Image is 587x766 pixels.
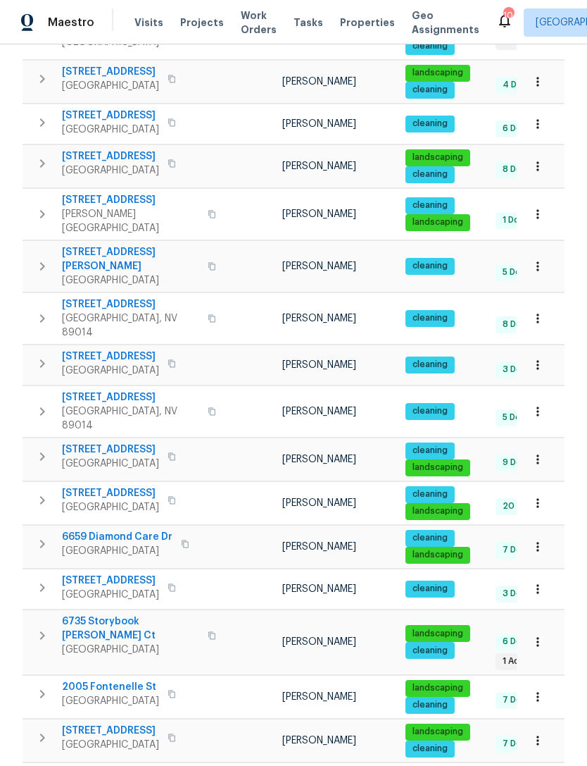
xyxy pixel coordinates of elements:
span: [GEOGRAPHIC_DATA] [62,79,159,93]
span: [STREET_ADDRESS] [62,574,159,588]
span: [STREET_ADDRESS] [62,297,199,311]
span: [GEOGRAPHIC_DATA] [62,738,159,752]
span: cleaning [407,84,453,96]
span: cleaning [407,488,453,500]
span: Visits [134,16,163,30]
span: [PERSON_NAME] [282,584,356,594]
span: [PERSON_NAME] [282,209,356,219]
span: cleaning [407,743,453,755]
span: [PERSON_NAME] [282,161,356,171]
span: [GEOGRAPHIC_DATA] [62,123,159,137]
span: [PERSON_NAME] [282,261,356,271]
span: [GEOGRAPHIC_DATA] [62,500,159,514]
div: 10 [503,8,513,23]
span: [GEOGRAPHIC_DATA] [62,163,159,178]
span: 3 Done [497,364,538,376]
span: [GEOGRAPHIC_DATA] [62,364,159,378]
span: [PERSON_NAME] [282,637,356,647]
span: cleaning [407,532,453,544]
span: [GEOGRAPHIC_DATA], NV 89014 [62,404,199,433]
span: [STREET_ADDRESS] [62,109,159,123]
span: Work Orders [241,8,277,37]
span: cleaning [407,199,453,211]
span: 1 Accepted [497,655,556,667]
span: Tasks [293,18,323,27]
span: [STREET_ADDRESS] [62,149,159,163]
span: [PERSON_NAME] [282,692,356,702]
span: cleaning [407,583,453,595]
span: cleaning [407,260,453,272]
span: [PERSON_NAME] [282,542,356,552]
span: [GEOGRAPHIC_DATA] [62,457,159,471]
span: [STREET_ADDRESS] [62,724,159,738]
span: [GEOGRAPHIC_DATA] [62,544,172,558]
span: [PERSON_NAME] [282,119,356,129]
span: 3 Done [497,588,538,600]
span: cleaning [407,312,453,324]
span: [PERSON_NAME] [282,77,356,87]
span: [GEOGRAPHIC_DATA] [62,273,199,288]
span: cleaning [407,168,453,180]
span: Geo Assignments [412,8,479,37]
span: landscaping [407,549,469,561]
span: 8 Done [497,163,538,175]
span: landscaping [407,67,469,79]
span: [STREET_ADDRESS] [62,486,159,500]
span: Projects [180,16,224,30]
span: [PERSON_NAME] [282,498,356,508]
span: cleaning [407,118,453,130]
span: [PERSON_NAME] [282,736,356,746]
span: [PERSON_NAME] [282,407,356,416]
span: 7 Done [497,544,538,556]
span: 2005 Fontenelle St [62,680,159,694]
span: 6 Done [497,123,538,135]
span: cleaning [407,699,453,711]
span: 7 Done [497,694,538,706]
span: [STREET_ADDRESS][PERSON_NAME] [62,245,199,273]
span: landscaping [407,505,469,517]
span: 4 Done [497,79,538,91]
span: landscaping [407,216,469,228]
span: 6659 Diamond Care Dr [62,530,172,544]
span: [PERSON_NAME] [282,455,356,464]
span: [GEOGRAPHIC_DATA] [62,643,199,657]
span: [STREET_ADDRESS] [62,65,159,79]
span: 1 Done [497,214,536,226]
span: landscaping [407,152,469,163]
span: 6735 Storybook [PERSON_NAME] Ct [62,614,199,643]
span: [STREET_ADDRESS] [62,443,159,457]
span: 9 Done [497,457,538,469]
span: [STREET_ADDRESS] [62,350,159,364]
span: cleaning [407,405,453,417]
span: 7 Done [497,738,538,750]
span: 5 Done [497,412,537,424]
span: cleaning [407,359,453,371]
span: 20 Done [497,500,544,512]
span: cleaning [407,645,453,657]
span: [PERSON_NAME] [282,314,356,323]
span: [PERSON_NAME] [282,360,356,370]
span: landscaping [407,682,469,694]
span: [STREET_ADDRESS] [62,390,199,404]
span: [GEOGRAPHIC_DATA] [62,588,159,602]
span: landscaping [407,726,469,738]
span: landscaping [407,628,469,640]
span: landscaping [407,462,469,474]
span: [STREET_ADDRESS] [62,193,199,207]
span: [GEOGRAPHIC_DATA], NV 89014 [62,311,199,340]
span: [PERSON_NAME][GEOGRAPHIC_DATA] [62,207,199,235]
span: [GEOGRAPHIC_DATA] [62,694,159,708]
span: 6 Done [497,636,538,648]
span: Properties [340,16,395,30]
span: cleaning [407,445,453,457]
span: 5 Done [497,266,537,278]
span: cleaning [407,40,453,52]
span: 8 Done [497,319,538,331]
span: Maestro [48,16,94,30]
